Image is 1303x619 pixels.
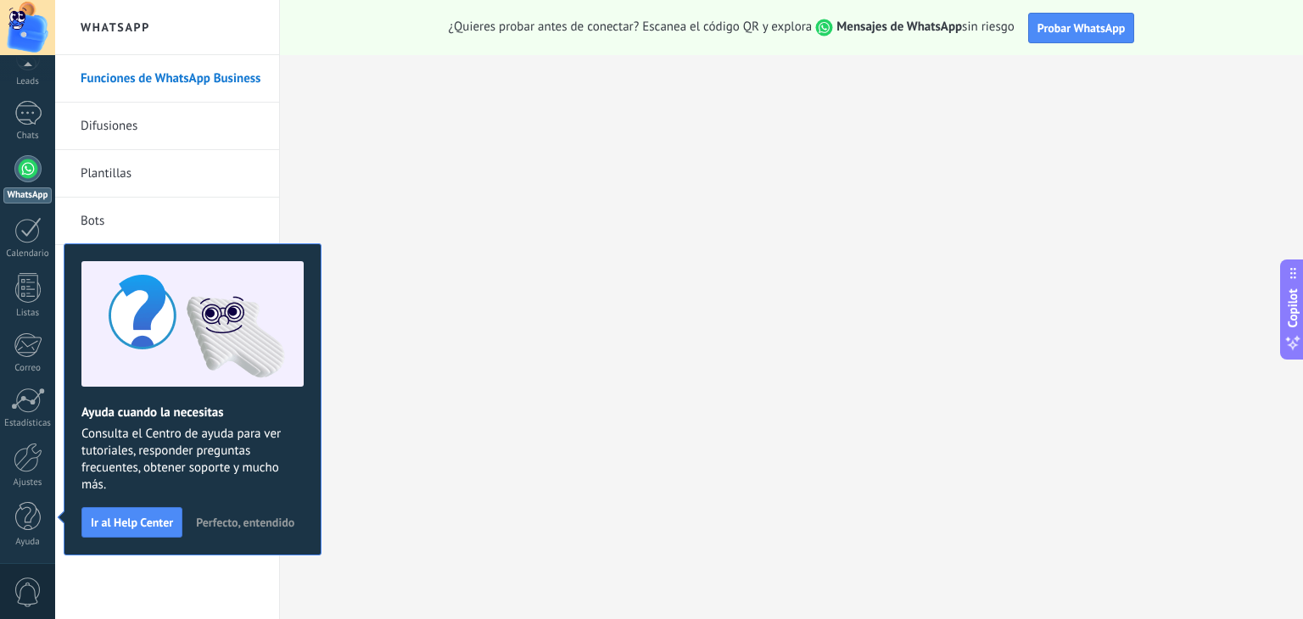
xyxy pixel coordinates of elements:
div: Listas [3,308,53,319]
a: Bots [81,198,262,245]
a: Funciones de WhatsApp Business [81,55,262,103]
span: Consulta el Centro de ayuda para ver tutoriales, responder preguntas frecuentes, obtener soporte ... [81,426,304,494]
li: Funciones de WhatsApp Business [55,55,279,103]
li: Difusiones [55,103,279,150]
div: Chats [3,131,53,142]
button: Probar WhatsApp [1028,13,1135,43]
span: Perfecto, entendido [196,516,294,528]
button: Ir al Help Center [81,507,182,538]
strong: Mensajes de WhatsApp [836,19,962,35]
a: Difusiones [81,103,262,150]
div: Ajustes [3,477,53,488]
li: Bots [55,198,279,245]
div: WhatsApp [3,187,52,204]
div: Correo [3,363,53,374]
li: Plantillas [55,150,279,198]
div: Estadísticas [3,418,53,429]
button: Perfecto, entendido [188,510,302,535]
h2: Ayuda cuando la necesitas [81,404,304,421]
div: Calendario [3,248,53,259]
span: Probar WhatsApp [1037,20,1126,36]
span: ¿Quieres probar antes de conectar? Escanea el código QR y explora sin riesgo [449,19,1015,36]
span: Copilot [1284,289,1301,328]
span: Ir al Help Center [91,516,173,528]
a: Plantillas [81,150,262,198]
div: Leads [3,76,53,87]
div: Ayuda [3,537,53,548]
